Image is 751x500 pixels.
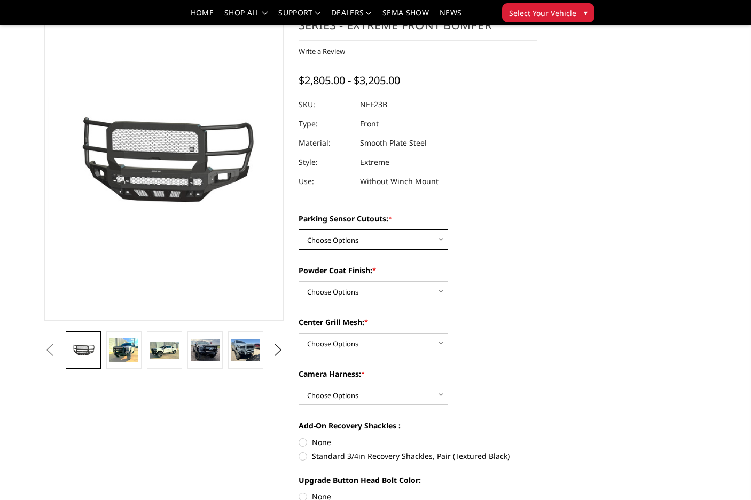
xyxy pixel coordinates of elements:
[360,114,379,133] dd: Front
[360,133,427,153] dd: Smooth Plate Steel
[299,436,538,448] label: None
[270,342,286,358] button: Next
[299,114,352,133] dt: Type:
[150,342,179,359] img: 2023-2025 Ford F250-350 - Freedom Series - Extreme Front Bumper
[360,172,439,191] dd: Without Winch Mount
[299,316,538,328] label: Center Grill Mesh:
[191,339,220,361] img: 2023-2025 Ford F250-350 - Freedom Series - Extreme Front Bumper
[299,133,352,153] dt: Material:
[299,73,400,88] span: $2,805.00 - $3,205.00
[440,9,461,25] a: News
[382,9,429,25] a: SEMA Show
[299,368,538,379] label: Camera Harness:
[299,153,352,172] dt: Style:
[502,3,594,22] button: Select Your Vehicle
[299,95,352,114] dt: SKU:
[191,9,214,25] a: Home
[584,7,588,18] span: ▾
[331,9,372,25] a: Dealers
[109,338,138,362] img: 2023-2025 Ford F250-350 - Freedom Series - Extreme Front Bumper
[231,339,260,361] img: 2023-2025 Ford F250-350 - Freedom Series - Extreme Front Bumper
[224,9,268,25] a: shop all
[299,46,345,56] a: Write a Review
[42,342,58,358] button: Previous
[509,7,576,19] span: Select Your Vehicle
[299,172,352,191] dt: Use:
[360,153,389,172] dd: Extreme
[299,213,538,224] label: Parking Sensor Cutouts:
[44,1,284,321] a: 2023-2025 Ford F250-350 - Freedom Series - Extreme Front Bumper
[360,95,387,114] dd: NEF23B
[278,9,320,25] a: Support
[299,474,538,486] label: Upgrade Button Head Bolt Color:
[299,420,538,431] label: Add-On Recovery Shackles :
[299,265,538,276] label: Powder Coat Finish:
[299,450,538,462] label: Standard 3/4in Recovery Shackles, Pair (Textured Black)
